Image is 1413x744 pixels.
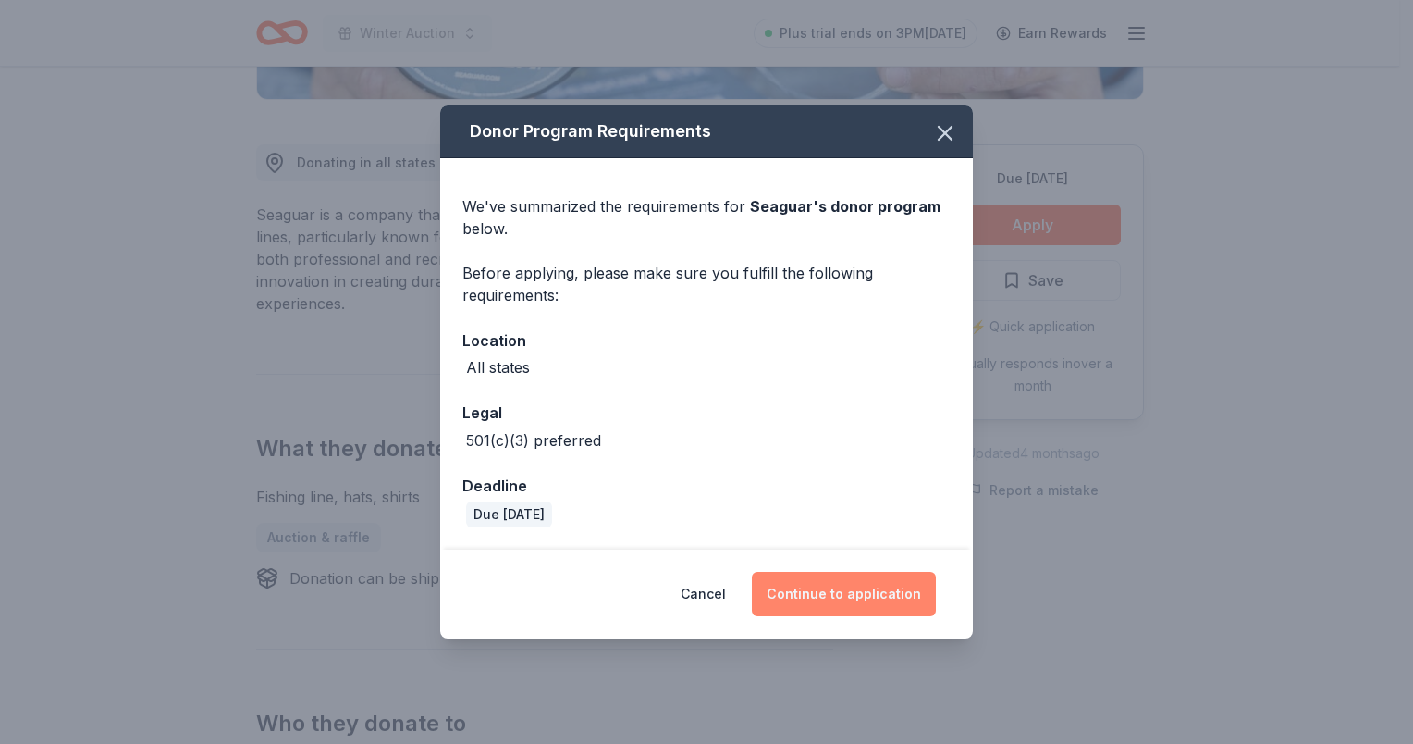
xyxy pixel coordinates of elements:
[462,329,951,353] div: Location
[466,502,552,527] div: Due [DATE]
[462,474,951,498] div: Deadline
[750,197,940,216] span: Seaguar 's donor program
[462,195,951,240] div: We've summarized the requirements for below.
[466,356,530,378] div: All states
[681,572,726,616] button: Cancel
[440,105,973,158] div: Donor Program Requirements
[466,429,601,452] div: 501(c)(3) preferred
[752,572,936,616] button: Continue to application
[462,401,951,425] div: Legal
[462,262,951,306] div: Before applying, please make sure you fulfill the following requirements:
